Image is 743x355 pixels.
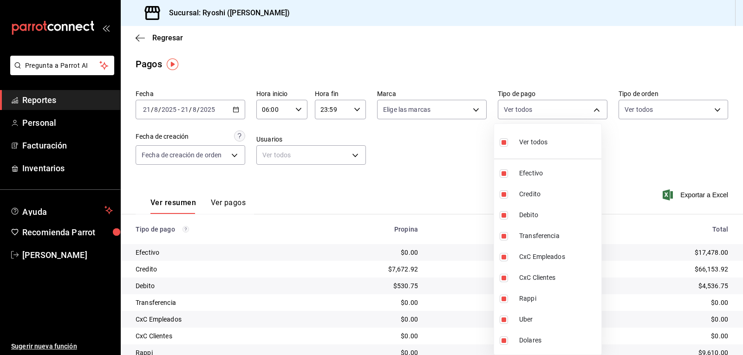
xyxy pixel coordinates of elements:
img: Tooltip marker [167,58,178,70]
span: Efectivo [519,168,598,178]
span: Ver todos [519,137,547,147]
span: Credito [519,189,598,199]
span: Transferencia [519,231,598,241]
span: CxC Empleados [519,252,598,262]
span: CxC Clientes [519,273,598,283]
span: Rappi [519,294,598,303]
span: Debito [519,210,598,220]
span: Uber [519,315,598,324]
span: Dolares [519,336,598,345]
